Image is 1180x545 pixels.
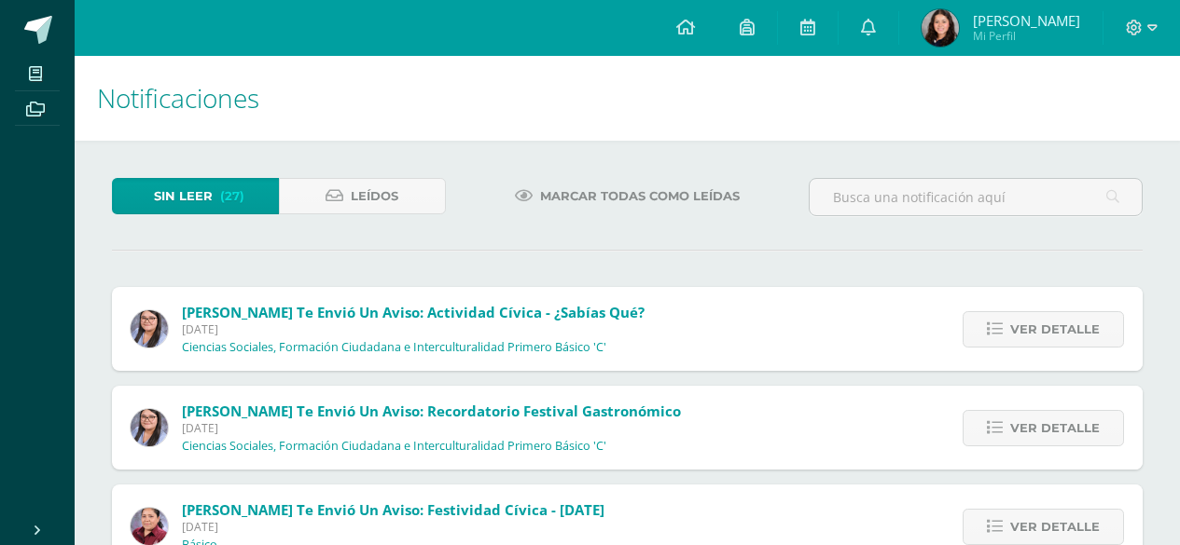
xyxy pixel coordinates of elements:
[1010,411,1100,445] span: Ver detalle
[182,420,681,436] span: [DATE]
[973,28,1080,44] span: Mi Perfil
[810,179,1142,215] input: Busca una notificación aquí
[131,508,168,545] img: ca38207ff64f461ec141487f36af9fbf.png
[182,321,645,337] span: [DATE]
[112,178,279,214] a: Sin leer(27)
[1010,510,1100,544] span: Ver detalle
[220,179,244,213] span: (27)
[492,178,763,214] a: Marcar todas como leídas
[351,179,398,213] span: Leídos
[279,178,446,214] a: Leídos
[131,409,168,446] img: 17db063816693a26b2c8d26fdd0faec0.png
[131,310,168,347] img: 17db063816693a26b2c8d26fdd0faec0.png
[182,519,604,535] span: [DATE]
[182,340,606,355] p: Ciencias Sociales, Formación Ciudadana e Interculturalidad Primero Básico 'C'
[182,439,606,454] p: Ciencias Sociales, Formación Ciudadana e Interculturalidad Primero Básico 'C'
[973,11,1080,30] span: [PERSON_NAME]
[182,303,645,321] span: [PERSON_NAME] te envió un aviso: Actividad cívica - ¿Sabías qué?
[182,402,681,420] span: [PERSON_NAME] te envió un aviso: Recordatorio Festival Gastronómico
[922,9,959,47] img: 39d77ef61b529045ea78441435fffcbd.png
[1010,312,1100,347] span: Ver detalle
[154,179,213,213] span: Sin leer
[97,80,259,116] span: Notificaciones
[540,179,740,213] span: Marcar todas como leídas
[182,500,604,519] span: [PERSON_NAME] te envió un aviso: Festividad Cívica - [DATE]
